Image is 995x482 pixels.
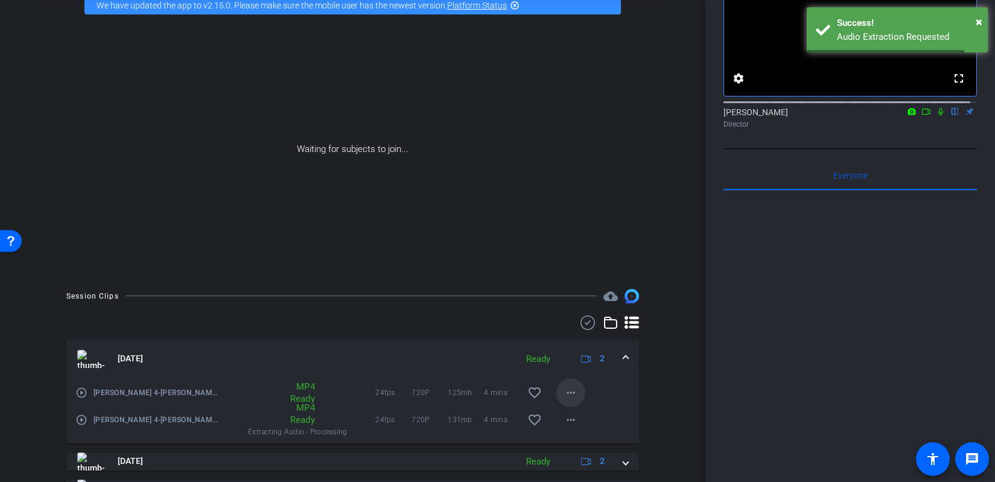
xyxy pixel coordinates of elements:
span: 720P [412,414,448,426]
mat-icon: message [965,452,979,466]
mat-icon: favorite_border [527,385,542,400]
mat-icon: play_circle_outline [75,387,87,399]
span: [DATE] [118,352,143,365]
span: 125mb [448,387,484,399]
span: 131mb [448,414,484,426]
mat-icon: favorite_border [527,413,542,427]
span: [PERSON_NAME] 4-[PERSON_NAME] - Tips from the Top Podcast-2025-08-22-08-47-53-451-0 [94,387,220,399]
mat-expansion-panel-header: thumb-nail[DATE]Ready2 [66,340,639,378]
div: Director [723,119,977,130]
span: 24fps [375,414,412,426]
img: thumb-nail [77,452,104,471]
button: Close [976,13,982,31]
mat-icon: highlight_off [510,1,520,10]
mat-icon: flip [948,106,962,116]
div: Audio Extraction Requested [837,30,979,44]
div: MP4 Ready [274,402,321,426]
span: 2 [600,455,605,468]
mat-icon: play_circle_outline [75,414,87,426]
mat-icon: cloud_upload [603,289,618,303]
mat-icon: more_horiz [564,413,578,427]
div: [PERSON_NAME] [723,106,977,130]
span: [PERSON_NAME] 4-[PERSON_NAME] - Tips from the Top Podcast-2025-08-22-08-47-53-451-1 [94,414,220,426]
span: × [976,14,982,29]
mat-icon: fullscreen [952,71,966,86]
div: MP4 Ready [274,381,321,405]
span: 4 mins [484,414,520,426]
span: Destinations for your clips [603,289,618,303]
span: [DATE] [118,455,143,468]
mat-icon: settings [731,71,746,86]
span: Extracting Audio - Processing [248,426,347,438]
span: 2 [600,352,605,365]
div: thumb-nail[DATE]Ready2 [66,378,639,443]
div: Success! [837,16,979,30]
mat-icon: more_horiz [564,385,578,400]
span: 720P [412,387,448,399]
div: Ready [520,352,556,366]
div: Waiting for subjects to join... [30,22,675,277]
div: Ready [520,455,556,469]
div: Session Clips [66,290,119,302]
span: 24fps [375,387,412,399]
a: Platform Status [447,1,507,10]
mat-icon: accessibility [926,452,940,466]
mat-expansion-panel-header: thumb-nail[DATE]Ready2 [66,452,639,471]
span: 4 mins [484,387,520,399]
img: thumb-nail [77,350,104,368]
img: Session clips [625,289,639,303]
span: Everyone [833,171,868,180]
